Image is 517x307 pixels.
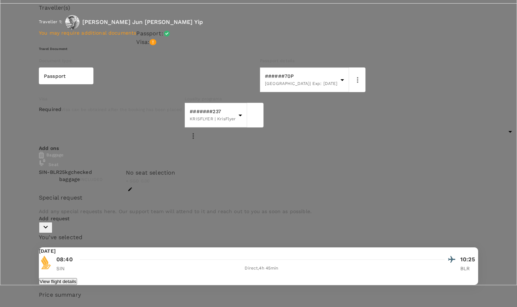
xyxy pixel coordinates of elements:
span: Passport details [260,58,295,63]
span: Loyalty programs [185,96,221,101]
div: Seat [39,159,58,168]
div: Direct , 4h 45min [78,265,445,272]
p: Price summary [39,291,478,299]
img: avatar-66cf426a2bd72.png [65,15,80,29]
img: baggage-icon [39,152,44,159]
span: Visa [39,96,48,101]
p: Passport [44,72,82,80]
p: SIN - BLR [39,168,59,176]
span: [GEOGRAPHIC_DATA] | Exp: [DATE] [265,81,338,86]
span: KRISFLYER | KrisFlyer [190,116,236,121]
div: No seat selection [126,168,190,177]
p: [DATE] [39,247,56,255]
p: Traveller(s) [39,4,478,12]
img: baggage-icon [39,159,46,166]
p: You've selected [39,233,478,242]
p: BLR [460,265,478,272]
p: Add request [39,215,478,222]
span: Visa can be obtained after the booking has been placed [61,107,182,112]
p: Add any special requests here. Our support team will attend to it and reach out to you as soon as... [39,208,478,215]
p: Passport : [136,29,163,38]
span: 25kg checked baggage [59,169,92,182]
p: 08:40 [56,255,73,264]
img: SQ [39,255,53,270]
p: Special request [39,193,478,202]
p: #######237 [190,108,252,115]
span: You may require additional documents [39,30,136,36]
span: Document type [39,58,72,63]
h6: Travel Document [39,46,478,51]
span: + SGD 0.00 [126,178,150,183]
p: Required [39,106,61,113]
p: SIN [56,265,74,272]
p: Visa : [136,38,149,46]
p: 10:25 [460,255,478,264]
p: Add ons [39,145,478,152]
p: [PERSON_NAME] Jun [PERSON_NAME] Yip [82,18,203,26]
div: Baggage [39,152,478,159]
button: View flight details [39,278,77,285]
span: INCLUDED [80,177,103,182]
p: Traveller 1 : [39,19,62,26]
p: ######70P [265,72,354,80]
